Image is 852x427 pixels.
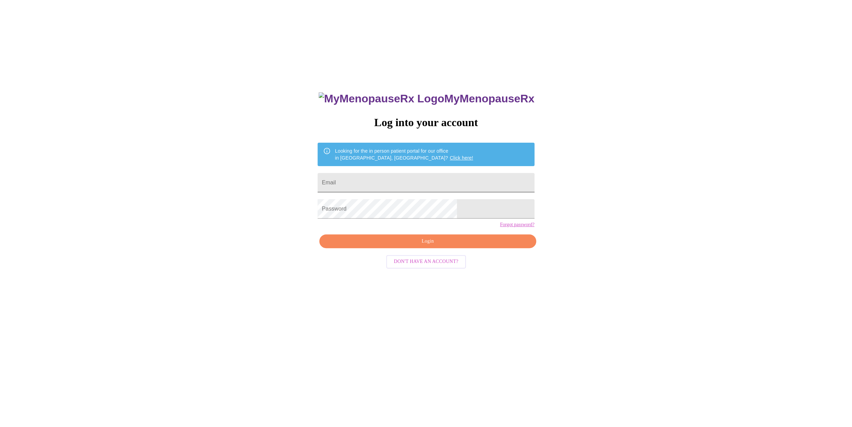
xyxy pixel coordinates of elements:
span: Login [327,237,528,246]
span: Don't have an account? [394,257,458,266]
a: Forgot password? [500,222,534,227]
h3: Log into your account [318,116,534,129]
button: Don't have an account? [386,255,466,268]
button: Login [319,234,536,248]
a: Click here! [450,155,473,161]
img: MyMenopauseRx Logo [319,92,444,105]
a: Don't have an account? [384,258,468,264]
div: Looking for the in person patient portal for our office in [GEOGRAPHIC_DATA], [GEOGRAPHIC_DATA]? [335,145,473,164]
h3: MyMenopauseRx [319,92,534,105]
